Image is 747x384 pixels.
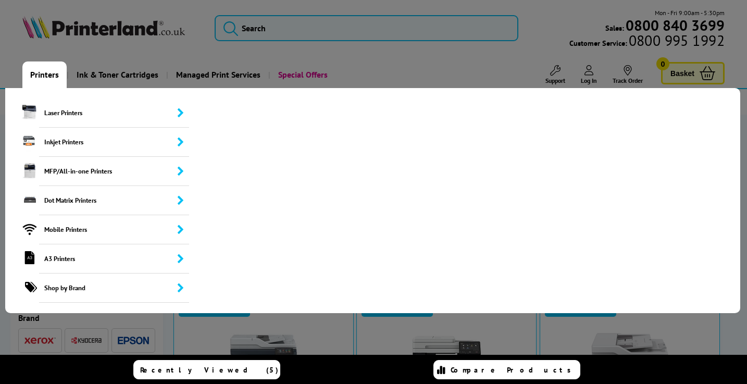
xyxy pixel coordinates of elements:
a: Laser Printers [5,98,189,128]
a: Mobile Printers [5,215,189,244]
span: Recently Viewed (5) [140,365,279,375]
span: Dot Matrix Printers [39,186,189,215]
span: Inkjet Printers [39,128,189,157]
a: Printers [22,61,67,88]
a: Shop by Brand [5,274,189,303]
a: Dot Matrix Printers [5,186,189,215]
span: Compare Products [451,365,577,375]
span: Shop by Brand [39,274,189,303]
span: A3 Printers [39,244,189,274]
a: Inkjet Printers [5,128,189,157]
a: MFP/All-in-one Printers [5,157,189,186]
span: Laser Printers [39,98,189,128]
span: Mobile Printers [39,215,189,244]
span: MFP/All-in-one Printers [39,157,189,186]
a: Compare Products [433,360,580,379]
a: A3 Printers [5,244,189,274]
a: Recently Viewed (5) [133,360,280,379]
